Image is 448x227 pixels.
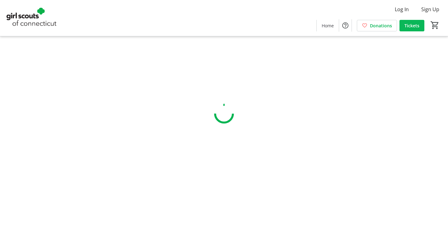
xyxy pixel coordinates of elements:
span: Log In [395,6,409,13]
button: Log In [390,4,414,14]
a: Donations [357,20,397,31]
span: Home [322,22,334,29]
a: Tickets [399,20,424,31]
button: Cart [429,20,441,31]
a: Home [317,20,339,31]
img: Girl Scouts of Connecticut's Logo [4,2,59,34]
span: Sign Up [421,6,439,13]
button: Help [339,19,352,32]
button: Sign Up [416,4,444,14]
span: Tickets [404,22,419,29]
span: Donations [370,22,392,29]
